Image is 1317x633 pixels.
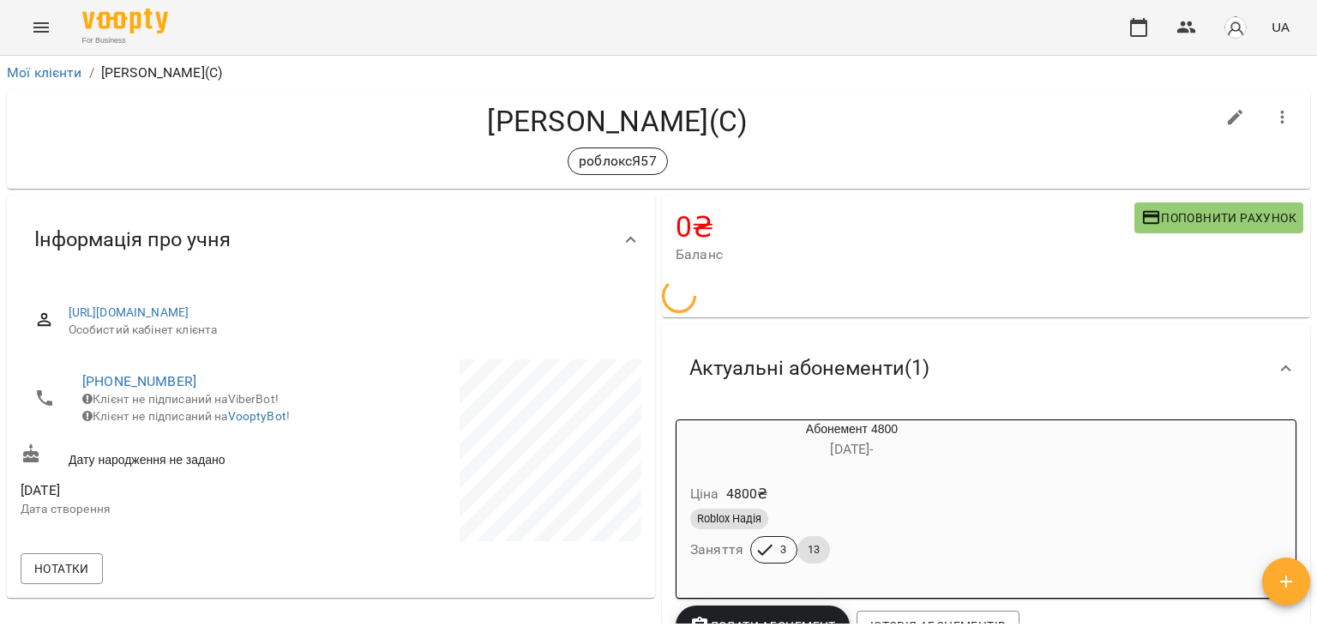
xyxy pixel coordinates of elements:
div: Актуальні абонементи(1) [662,324,1310,413]
span: Клієнт не підписаний на ViberBot! [82,392,279,406]
span: Баланс [676,244,1134,265]
p: роблоксЯ57 [579,151,656,172]
span: Roblox Надія [690,511,768,527]
div: роблоксЯ57 [568,148,667,175]
button: Абонемент 4800[DATE]- Ціна4800₴Roblox НадіяЗаняття313 [677,420,1027,584]
h4: 0 ₴ [676,209,1134,244]
p: 4800 ₴ [726,484,768,504]
span: [DATE] [21,480,328,501]
button: Поповнити рахунок [1134,202,1303,233]
p: Дата створення [21,501,328,518]
nav: breadcrumb [7,63,1310,83]
div: Дату народження не задано [17,440,331,472]
div: Абонемент 4800 [677,420,1027,461]
a: [PHONE_NUMBER] [82,373,196,389]
span: Особистий кабінет клієнта [69,322,628,339]
span: [DATE] - [830,441,873,457]
h6: Заняття [690,538,743,562]
span: Інформація про учня [34,226,231,253]
button: Menu [21,7,62,48]
span: Нотатки [34,558,89,579]
h6: Ціна [690,482,719,506]
span: Актуальні абонементи ( 1 ) [689,355,929,382]
span: UA [1272,18,1290,36]
div: Інформація про учня [7,196,655,284]
p: [PERSON_NAME](С) [101,63,222,83]
span: Клієнт не підписаний на ! [82,409,290,423]
li: / [89,63,94,83]
span: Поповнити рахунок [1141,208,1296,228]
img: Voopty Logo [82,9,168,33]
span: For Business [82,35,168,46]
span: 3 [770,542,797,558]
button: Нотатки [21,553,103,584]
img: avatar_s.png [1224,15,1248,39]
a: [URL][DOMAIN_NAME] [69,305,189,319]
button: UA [1265,11,1296,43]
a: VooptyBot [228,409,286,423]
a: Мої клієнти [7,64,82,81]
h4: [PERSON_NAME](С) [21,104,1215,139]
span: 13 [797,542,830,558]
